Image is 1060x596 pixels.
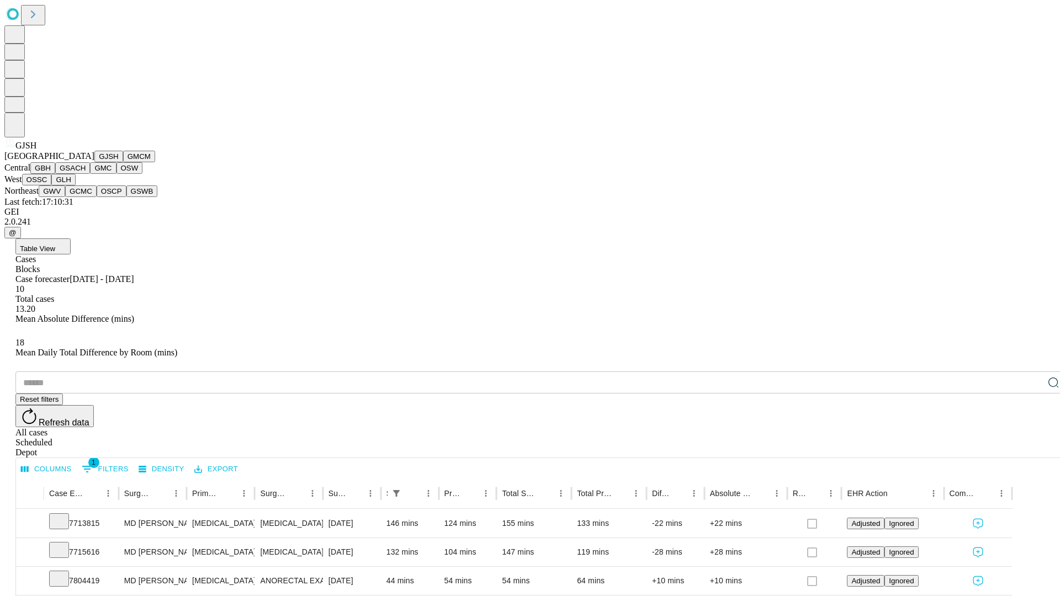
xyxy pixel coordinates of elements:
[463,486,478,501] button: Sort
[652,567,699,595] div: +10 mins
[769,486,785,501] button: Menu
[577,567,641,595] div: 64 mins
[49,567,113,595] div: 7804419
[994,486,1009,501] button: Menu
[502,489,537,498] div: Total Scheduled Duration
[51,174,75,185] button: GLH
[444,509,491,538] div: 124 mins
[444,489,462,498] div: Predicted In Room Duration
[4,151,94,161] span: [GEOGRAPHIC_DATA]
[4,217,1056,227] div: 2.0.241
[168,486,184,501] button: Menu
[926,486,941,501] button: Menu
[116,162,143,174] button: OSW
[328,567,375,595] div: [DATE]
[4,227,21,238] button: @
[15,314,134,323] span: Mean Absolute Difference (mins)
[754,486,769,501] button: Sort
[15,274,70,284] span: Case forecaster
[328,538,375,566] div: [DATE]
[363,486,378,501] button: Menu
[386,509,433,538] div: 146 mins
[124,538,181,566] div: MD [PERSON_NAME] E Md
[49,538,113,566] div: 7715616
[502,509,566,538] div: 155 mins
[39,185,65,197] button: GWV
[100,486,116,501] button: Menu
[39,418,89,427] span: Refresh data
[613,486,628,501] button: Sort
[950,489,977,498] div: Comments
[478,486,494,501] button: Menu
[15,284,24,294] span: 10
[884,518,918,529] button: Ignored
[405,486,421,501] button: Sort
[328,509,375,538] div: [DATE]
[236,486,252,501] button: Menu
[20,244,55,253] span: Table View
[444,538,491,566] div: 104 mins
[15,238,71,254] button: Table View
[192,461,241,478] button: Export
[70,274,134,284] span: [DATE] - [DATE]
[85,486,100,501] button: Sort
[260,567,317,595] div: ANORECTAL EXAM UNDER ANESTHESIA
[221,486,236,501] button: Sort
[49,489,84,498] div: Case Epic Id
[30,162,55,174] button: GBH
[884,575,918,587] button: Ignored
[97,185,126,197] button: OSCP
[18,461,75,478] button: Select columns
[124,489,152,498] div: Surgeon Name
[851,548,880,556] span: Adjusted
[192,538,249,566] div: [MEDICAL_DATA]
[710,509,782,538] div: +22 mins
[577,509,641,538] div: 133 mins
[65,185,97,197] button: GCMC
[15,393,63,405] button: Reset filters
[90,162,116,174] button: GMC
[386,489,388,498] div: Scheduled In Room Duration
[889,486,904,501] button: Sort
[289,486,305,501] button: Sort
[502,538,566,566] div: 147 mins
[15,338,24,347] span: 18
[4,197,73,206] span: Last fetch: 17:10:31
[94,151,123,162] button: GJSH
[88,457,99,468] span: 1
[686,486,702,501] button: Menu
[889,519,914,528] span: Ignored
[22,514,38,534] button: Expand
[577,538,641,566] div: 119 mins
[136,461,187,478] button: Density
[652,509,699,538] div: -22 mins
[124,567,181,595] div: MD [PERSON_NAME] E Md
[20,395,59,403] span: Reset filters
[123,151,155,162] button: GMCM
[978,486,994,501] button: Sort
[851,577,880,585] span: Adjusted
[4,163,30,172] span: Central
[847,489,887,498] div: EHR Action
[260,489,288,498] div: Surgery Name
[15,141,36,150] span: GJSH
[889,577,914,585] span: Ignored
[22,572,38,591] button: Expand
[4,207,1056,217] div: GEI
[389,486,404,501] button: Show filters
[124,509,181,538] div: MD [PERSON_NAME] E Md
[9,228,17,237] span: @
[851,519,880,528] span: Adjusted
[15,294,54,304] span: Total cases
[553,486,569,501] button: Menu
[49,509,113,538] div: 7713815
[389,486,404,501] div: 1 active filter
[847,518,884,529] button: Adjusted
[15,348,177,357] span: Mean Daily Total Difference by Room (mins)
[305,486,320,501] button: Menu
[889,548,914,556] span: Ignored
[347,486,363,501] button: Sort
[79,460,131,478] button: Show filters
[386,567,433,595] div: 44 mins
[847,546,884,558] button: Adjusted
